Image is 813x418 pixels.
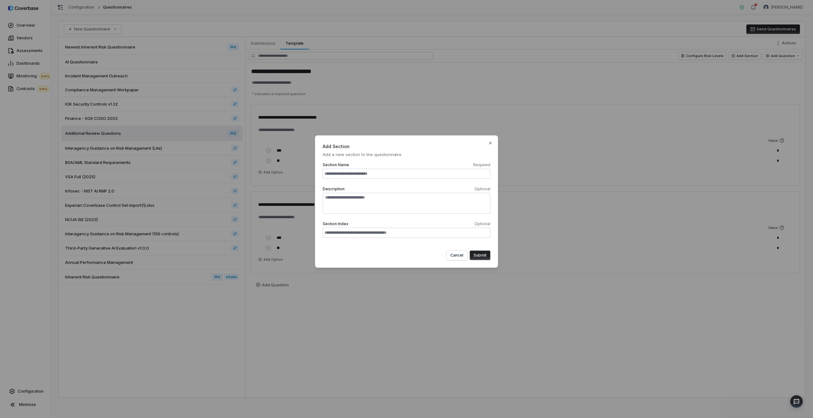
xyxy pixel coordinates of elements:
label: Description [323,186,490,192]
span: Add a new section to the questionnaire [323,152,490,157]
span: Add Section [323,143,490,150]
span: Optional [474,221,490,226]
span: Optional [474,186,490,192]
label: Section Name [323,162,490,167]
span: Required [473,162,490,167]
label: Section Index [323,221,490,226]
button: Cancel [447,251,467,260]
button: Submit [470,251,490,260]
